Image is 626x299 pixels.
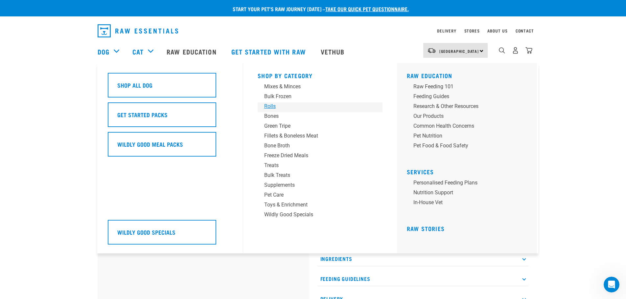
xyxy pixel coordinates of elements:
a: About Us [487,30,507,32]
a: Green Tripe [258,122,383,132]
a: In-house vet [407,199,532,208]
a: Bone Broth [258,142,383,152]
div: Our Products [413,112,516,120]
h5: Get Started Packs [117,110,168,119]
div: Pet Food & Food Safety [413,142,516,150]
a: Pet Nutrition [407,132,532,142]
div: Raw Feeding 101 [413,83,516,91]
a: Our Products [407,112,532,122]
div: Bones [264,112,367,120]
a: Supplements [258,181,383,191]
h5: Wildly Good Specials [117,228,175,236]
a: Pet Care [258,191,383,201]
div: Bulk Frozen [264,93,367,100]
a: Fillets & Boneless Meat [258,132,383,142]
a: Stores [464,30,480,32]
a: Shop All Dog [108,73,233,102]
a: Common Health Concerns [407,122,532,132]
a: Toys & Enrichment [258,201,383,211]
div: Pet Nutrition [413,132,516,140]
a: Personalised Feeding Plans [407,179,532,189]
a: Nutrition Support [407,189,532,199]
img: van-moving.png [427,48,436,53]
div: Supplements [264,181,367,189]
h5: Shop By Category [258,72,383,77]
a: Feeding Guides [407,93,532,102]
a: Research & Other Resources [407,102,532,112]
a: Delivery [437,30,456,32]
a: Wildly Good Meal Packs [108,132,233,161]
p: Ingredients [317,251,529,266]
a: Rolls [258,102,383,112]
a: Bulk Treats [258,171,383,181]
a: Wildly Good Specials [258,211,383,221]
h5: Shop All Dog [117,81,152,89]
div: Bone Broth [264,142,367,150]
a: Cat [132,47,144,56]
div: Pet Care [264,191,367,199]
a: Raw Education [160,38,224,65]
div: Toys & Enrichment [264,201,367,209]
h5: Services [407,168,532,174]
a: Get Started Packs [108,102,233,132]
a: Wildly Good Specials [108,220,233,249]
h5: Wildly Good Meal Packs [117,140,183,148]
div: Mixes & Minces [264,83,367,91]
a: Contact [516,30,534,32]
div: Research & Other Resources [413,102,516,110]
div: Treats [264,161,367,169]
a: Dog [98,47,109,56]
div: Feeding Guides [413,93,516,100]
a: Mixes & Minces [258,83,383,93]
img: home-icon@2x.png [525,47,532,54]
a: Pet Food & Food Safety [407,142,532,152]
span: [GEOGRAPHIC_DATA] [439,50,479,52]
div: Rolls [264,102,367,110]
div: Freeze Dried Meals [264,152,367,160]
div: Green Tripe [264,122,367,130]
iframe: Intercom live chat [604,277,619,292]
a: Bulk Frozen [258,93,383,102]
div: Fillets & Boneless Meat [264,132,367,140]
img: Raw Essentials Logo [98,24,178,37]
a: Bones [258,112,383,122]
a: Freeze Dried Meals [258,152,383,161]
div: Common Health Concerns [413,122,516,130]
a: Treats [258,161,383,171]
p: Feeding Guidelines [317,271,529,286]
a: Raw Feeding 101 [407,83,532,93]
img: user.png [512,47,519,54]
div: Wildly Good Specials [264,211,367,219]
a: Raw Education [407,74,452,77]
a: Vethub [314,38,353,65]
img: home-icon-1@2x.png [499,47,505,53]
a: Get started with Raw [225,38,314,65]
nav: dropdown navigation [92,22,534,40]
div: Bulk Treats [264,171,367,179]
a: Raw Stories [407,227,445,230]
a: take our quick pet questionnaire. [325,7,409,10]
